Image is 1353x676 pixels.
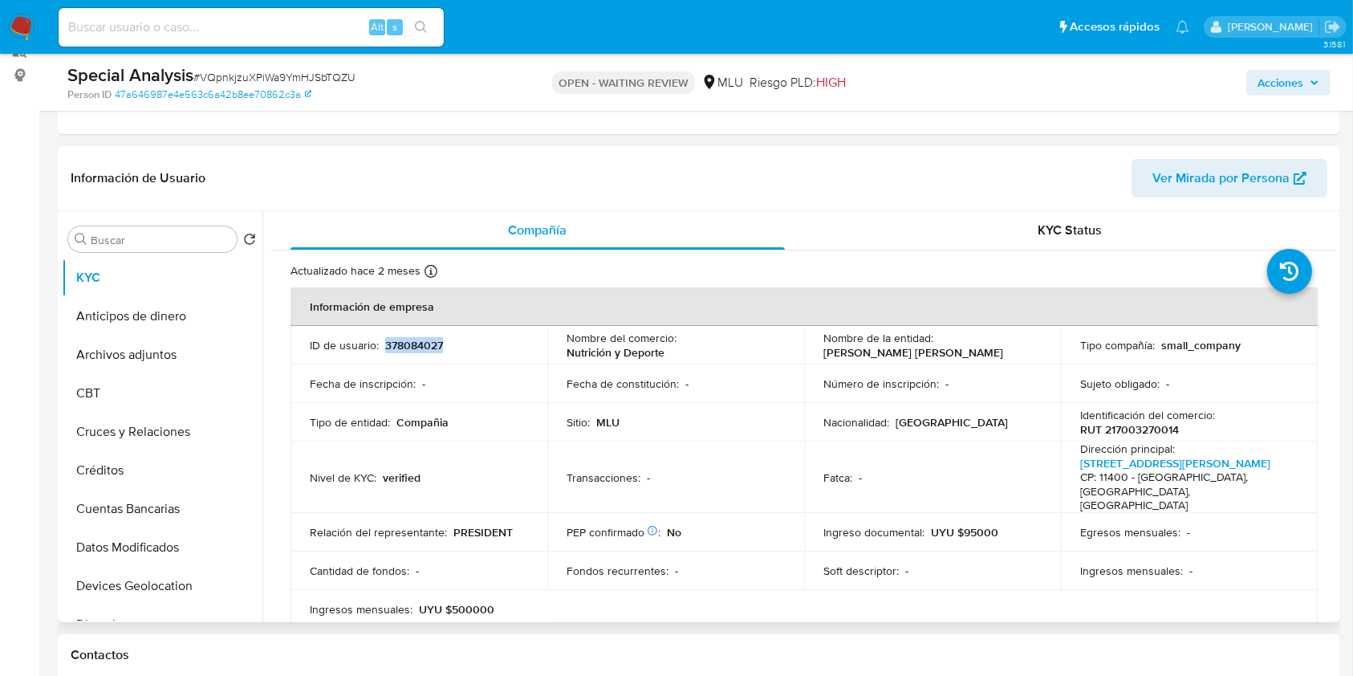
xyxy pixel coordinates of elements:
[1080,564,1183,578] p: Ingresos mensuales :
[310,377,416,391] p: Fecha de inscripción :
[567,525,660,540] p: PEP confirmado :
[567,331,676,345] p: Nombre del comercio :
[404,16,437,39] button: search-icon
[1189,564,1193,578] p: -
[552,71,695,94] p: OPEN - WAITING REVIEW
[816,73,846,92] span: HIGH
[75,233,87,246] button: Buscar
[1161,338,1241,352] p: small_company
[193,69,356,85] span: # VQpnkjzuXPiWa9YmHJSbTQZU
[1080,338,1155,352] p: Tipo compañía :
[62,528,262,567] button: Datos Modificados
[59,17,444,38] input: Buscar usuario o caso...
[115,88,311,102] a: 47a646987e4e563c6a42b8ee70862c3a
[453,525,513,540] p: PRESIDENT
[243,233,256,250] button: Volver al orden por defecto
[647,470,650,485] p: -
[62,413,262,451] button: Cruces y Relaciones
[291,287,1318,326] th: Información de empresa
[371,19,384,35] span: Alt
[422,377,425,391] p: -
[1246,70,1331,96] button: Acciones
[385,338,443,352] p: 378084027
[823,525,924,540] p: Ingreso documental :
[1258,70,1303,96] span: Acciones
[1152,159,1290,198] span: Ver Mirada por Persona
[310,564,409,578] p: Cantidad de fondos :
[1080,377,1160,391] p: Sujeto obligado :
[62,451,262,490] button: Créditos
[67,62,193,88] b: Special Analysis
[1323,38,1345,51] span: 3.158.1
[396,415,449,430] p: Compañia
[1166,377,1169,391] p: -
[896,415,1008,430] p: [GEOGRAPHIC_DATA]
[1080,422,1179,437] p: RUT 217003270014
[823,564,899,578] p: Soft descriptor :
[685,377,689,391] p: -
[567,377,679,391] p: Fecha de constitución :
[310,338,379,352] p: ID de usuario :
[750,74,846,92] span: Riesgo PLD:
[823,377,939,391] p: Número de inscripción :
[67,88,112,102] b: Person ID
[823,470,852,485] p: Fatca :
[567,345,664,360] p: Nutrición y Deporte
[1080,455,1270,471] a: [STREET_ADDRESS][PERSON_NAME]
[701,74,743,92] div: MLU
[310,525,447,540] p: Relación del representante :
[823,331,933,345] p: Nombre de la entidad :
[859,470,862,485] p: -
[310,415,390,430] p: Tipo de entidad :
[1080,408,1215,422] p: Identificación del comercio :
[392,19,397,35] span: s
[667,525,681,540] p: No
[419,602,494,617] p: UYU $500000
[567,470,640,485] p: Transacciones :
[567,564,668,578] p: Fondos recurrentes :
[596,415,620,430] p: MLU
[383,470,421,485] p: verified
[310,470,376,485] p: Nivel de KYC :
[508,221,567,239] span: Compañía
[1187,525,1190,540] p: -
[1132,159,1327,198] button: Ver Mirada por Persona
[945,377,949,391] p: -
[62,567,262,605] button: Devices Geolocation
[1324,18,1341,35] a: Salir
[71,170,205,186] h1: Información de Usuario
[62,297,262,336] button: Anticipos de dinero
[1080,442,1175,456] p: Dirección principal :
[905,564,908,578] p: -
[310,602,412,617] p: Ingresos mensuales :
[62,259,262,297] button: KYC
[91,233,230,247] input: Buscar
[1176,20,1189,34] a: Notificaciones
[291,263,421,279] p: Actualizado hace 2 meses
[1070,18,1160,35] span: Accesos rápidos
[62,605,262,644] button: Direcciones
[1080,525,1180,540] p: Egresos mensuales :
[567,415,590,430] p: Sitio :
[675,564,678,578] p: -
[931,525,998,540] p: UYU $95000
[62,490,262,528] button: Cuentas Bancarias
[1228,19,1318,35] p: ximena.felix@mercadolibre.com
[62,374,262,413] button: CBT
[71,647,1327,663] h1: Contactos
[823,415,889,430] p: Nacionalidad :
[1080,470,1292,513] h4: CP: 11400 - [GEOGRAPHIC_DATA], [GEOGRAPHIC_DATA], [GEOGRAPHIC_DATA]
[62,336,262,374] button: Archivos adjuntos
[823,345,1003,360] p: [PERSON_NAME] [PERSON_NAME]
[416,564,419,578] p: -
[1038,221,1102,239] span: KYC Status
